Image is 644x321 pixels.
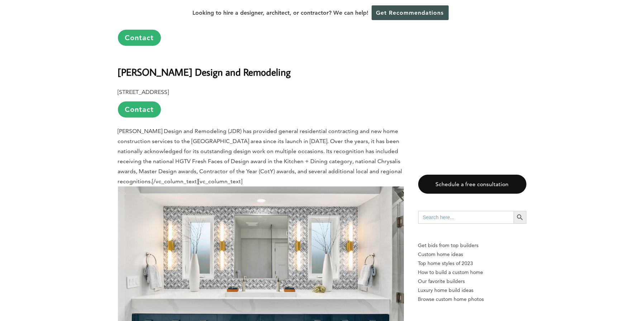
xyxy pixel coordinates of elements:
[418,268,526,277] a: How to build a custom home
[118,128,402,185] span: [PERSON_NAME] Design and Remodeling (JDR) has provided general residential contracting and new ho...
[372,5,449,20] a: Get Recommendations
[418,211,514,224] input: Search here...
[418,241,526,250] p: Get bids from top builders
[118,89,169,95] b: [STREET_ADDRESS]
[418,295,526,304] a: Browse custom home photos
[118,66,291,78] b: [PERSON_NAME] Design and Remodeling
[418,175,526,194] a: Schedule a free consultation
[118,102,161,118] a: Contact
[418,259,526,268] a: Top home styles of 2023
[118,30,161,46] a: Contact
[516,213,524,221] svg: Search
[418,286,526,295] a: Luxury home build ideas
[118,15,404,46] p: [/vc_column_text][vc_column_text]
[418,250,526,259] a: Custom home ideas
[418,277,526,286] a: Our favorite builders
